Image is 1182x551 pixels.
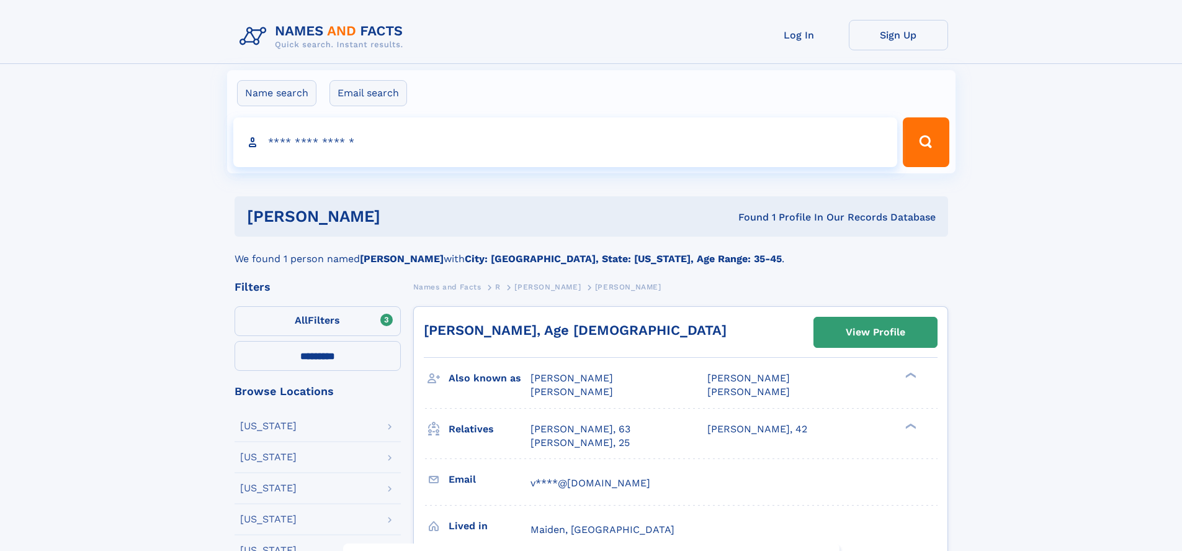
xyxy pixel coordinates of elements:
b: [PERSON_NAME] [360,253,444,265]
span: [PERSON_NAME] [514,283,581,291]
span: [PERSON_NAME] [531,386,613,398]
b: City: [GEOGRAPHIC_DATA], State: [US_STATE], Age Range: 35-45 [465,253,782,265]
div: Browse Locations [235,386,401,397]
span: [PERSON_NAME] [707,372,790,384]
span: R [495,283,501,291]
label: Filters [235,306,401,336]
a: [PERSON_NAME], Age [DEMOGRAPHIC_DATA] [424,322,727,338]
div: ❯ [902,371,917,380]
div: [US_STATE] [240,483,297,493]
h3: Relatives [449,419,531,440]
div: View Profile [846,318,905,347]
a: View Profile [814,317,937,347]
h3: Email [449,469,531,490]
h3: Lived in [449,516,531,537]
label: Email search [329,80,407,106]
img: Logo Names and Facts [235,20,413,53]
span: [PERSON_NAME] [707,386,790,398]
a: [PERSON_NAME], 63 [531,422,630,436]
div: Found 1 Profile In Our Records Database [559,211,936,224]
div: We found 1 person named with . [235,237,948,266]
h3: Also known as [449,368,531,389]
a: R [495,279,501,294]
div: [US_STATE] [240,514,297,524]
a: Sign Up [849,20,948,50]
div: ❯ [902,422,917,430]
a: [PERSON_NAME], 42 [707,422,807,436]
span: [PERSON_NAME] [531,372,613,384]
a: Names and Facts [413,279,481,294]
a: Log In [750,20,849,50]
a: [PERSON_NAME] [514,279,581,294]
a: [PERSON_NAME], 25 [531,436,630,450]
span: All [295,314,308,326]
h1: [PERSON_NAME] [247,209,560,224]
div: Filters [235,281,401,293]
input: search input [233,117,898,167]
label: Name search [237,80,316,106]
span: Maiden, [GEOGRAPHIC_DATA] [531,524,674,535]
span: [PERSON_NAME] [595,283,661,291]
div: [US_STATE] [240,421,297,431]
button: Search Button [903,117,949,167]
div: [US_STATE] [240,452,297,462]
